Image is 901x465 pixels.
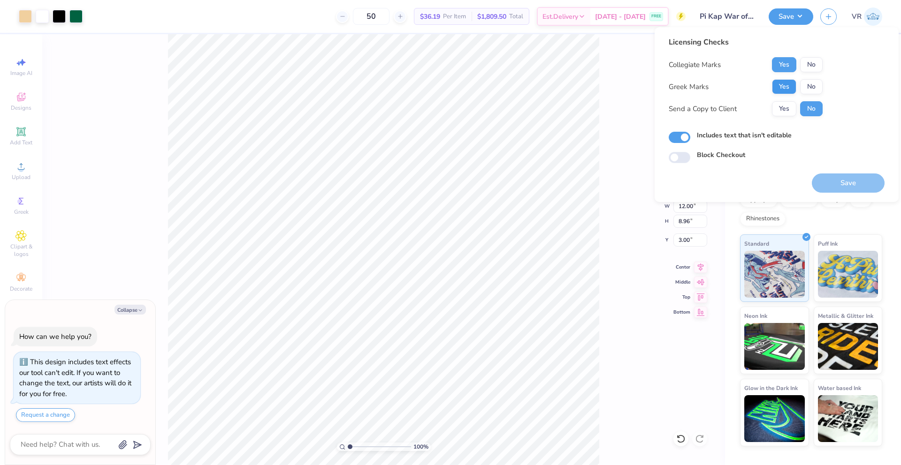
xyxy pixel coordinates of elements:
div: Licensing Checks [669,37,823,48]
span: Greek [14,208,29,216]
button: No [800,57,823,72]
span: Per Item [443,12,466,22]
span: Image AI [10,69,32,77]
span: VR [852,11,862,22]
img: Glow in the Dark Ink [744,395,805,442]
img: Neon Ink [744,323,805,370]
span: Est. Delivery [542,12,578,22]
div: Greek Marks [669,82,709,92]
span: Standard [744,239,769,248]
span: Middle [673,279,690,285]
span: Glow in the Dark Ink [744,383,798,393]
span: Neon Ink [744,311,767,321]
img: Water based Ink [818,395,878,442]
a: VR [852,7,882,26]
img: Metallic & Glitter Ink [818,323,878,370]
input: Untitled Design [693,7,762,26]
span: Metallic & Glitter Ink [818,311,873,321]
img: Vincent Roxas [864,7,882,26]
span: 100 % [413,442,428,451]
span: Upload [12,173,31,181]
button: Save [769,8,813,25]
span: $1,809.50 [477,12,506,22]
span: Clipart & logos [5,243,38,258]
span: Designs [11,104,31,112]
button: Yes [772,57,796,72]
button: Request a change [16,408,75,422]
input: – – [353,8,389,25]
div: Rhinestones [740,212,786,226]
div: Send a Copy to Client [669,104,737,114]
span: Total [509,12,523,22]
button: Yes [772,79,796,94]
span: [DATE] - [DATE] [595,12,646,22]
span: Decorate [10,285,32,292]
label: Block Checkout [697,150,745,160]
span: $36.19 [420,12,440,22]
div: How can we help you? [19,332,92,341]
button: No [800,79,823,94]
span: Puff Ink [818,239,838,248]
span: Add Text [10,139,32,146]
label: Includes text that isn't editable [697,130,792,140]
span: Water based Ink [818,383,861,393]
img: Standard [744,251,805,298]
div: This design includes text effects our tool can't edit. If you want to change the text, our artist... [19,357,131,398]
button: No [800,101,823,116]
div: Collegiate Marks [669,60,721,70]
img: Puff Ink [818,251,878,298]
button: Collapse [115,305,146,315]
button: Yes [772,101,796,116]
span: FREE [651,13,661,20]
span: Center [673,264,690,270]
span: Bottom [673,309,690,315]
span: Top [673,294,690,300]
